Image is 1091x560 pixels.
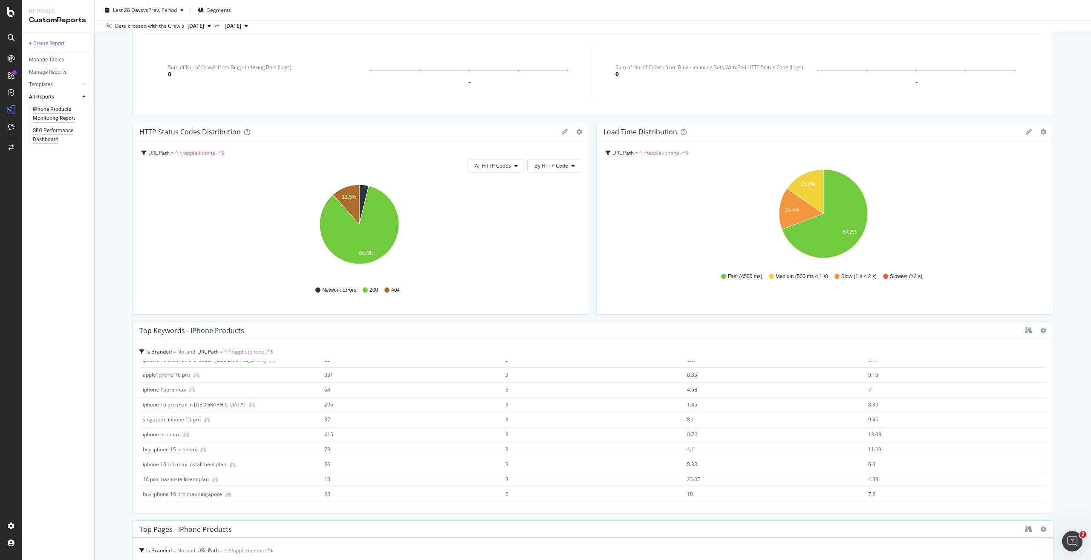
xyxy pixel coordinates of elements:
div: + Create Report [29,39,64,48]
span: Last 28 Days [113,6,143,14]
div: 3 [505,476,663,483]
div: Manage Reports [29,68,66,77]
div: 6.25 [687,505,844,513]
span: 2 [1079,531,1086,538]
span: ^.*/apple-iphone-.*$ [639,149,688,157]
text: 84.6% [359,250,374,256]
button: Segments [194,3,234,17]
a: Manage Reports [29,68,88,77]
div: 11.09 [868,446,1025,453]
div: Sum of No. of Crawls from Bing - Indexing Bots (Logs) [168,65,291,70]
span: Is Branded [146,547,172,554]
span: and [186,547,195,554]
span: URL Path [612,149,634,157]
div: 7.5 [868,490,1025,498]
div: Data crossed with the Crawls [115,22,184,30]
div: 8.39 [868,401,1025,409]
span: URL Path [197,547,219,554]
div: - [916,79,918,85]
div: HTTP Status Codes DistributiongeargearURL Path = ^.*/apple-iphone-.*$All HTTP CodesBy HTTP CodeA ... [132,123,589,315]
div: Top Pages - iPhone Products [139,525,232,534]
div: iphone pro max [143,431,180,438]
span: = [220,547,223,554]
div: 16 pro max installment plan [143,476,209,483]
div: 64 [324,386,482,394]
div: 3 [505,401,663,409]
a: Templates [29,80,80,89]
text: 15.4% [801,181,815,187]
button: Last 28 DaysvsPrev. Period [101,3,187,17]
span: = [171,149,174,157]
div: 0.85 [687,371,844,379]
button: All HTTP Codes [468,159,525,173]
div: 1.45 [687,401,844,409]
div: 13.03 [868,431,1025,438]
div: 10 [687,490,844,498]
div: CustomReports [29,15,87,25]
div: binoculars [1025,327,1032,334]
div: 0.72 [687,431,844,438]
div: 2 [505,505,663,513]
div: Sum of No. of Crawls from Bing - Indexing Bots With Bad HTTP Status Code (Logs) [615,65,803,70]
span: vs [214,22,221,29]
span: vs Prev. Period [143,6,177,14]
a: iPhone Products Monitoring Report [33,105,88,123]
span: = [220,348,223,355]
div: 9.16 [868,371,1025,379]
span: Medium (500 ms < 1 s) [776,273,828,280]
div: iphone 16 pro max installment plan [143,461,226,468]
div: A chart. [139,180,579,279]
span: = [635,149,638,157]
div: 73 [324,446,482,453]
div: 23.07 [687,476,844,483]
div: SEO Performance Dashboard [33,126,82,144]
div: 3 [505,386,663,394]
div: apple iphone 16 pro [143,371,190,379]
div: 32 [324,505,482,513]
div: singapore iphone 16 pro [143,416,201,424]
div: A chart. [603,166,1043,265]
div: Top Keywords - iPhone Products [139,326,244,335]
iframe: Intercom live chat [1062,531,1082,551]
div: 4.38 [868,476,1025,483]
div: Load Time DistributiongeargearURL Path = ^.*/apple-iphone-.*$A chart.Fast (<500 ms)Medium (500 ms... [596,123,1053,315]
div: 3 [505,371,663,379]
span: = [173,348,176,355]
div: 8.1 [687,416,844,424]
span: All HTTP Codes [475,162,511,169]
div: 36 [324,461,482,468]
div: 4.68 [687,386,844,394]
div: gear [1040,129,1046,135]
div: 0 [168,70,171,78]
span: 2025 Aug. 17th [188,22,204,30]
div: gear [576,129,582,135]
span: ^.*/apple-iphone-.*$ [224,547,273,554]
span: No [177,547,184,554]
span: Segments [207,6,231,14]
div: iphone 16 pro max in singapore [143,401,245,409]
div: binoculars [1025,525,1032,532]
div: 7 [868,386,1025,394]
a: SEO Performance Dashboard [33,126,88,144]
div: Load Time Distribution [603,128,677,136]
div: 3 [505,461,663,468]
text: 69.2% [842,229,857,235]
div: 13 [324,476,482,483]
div: Templates [29,80,53,89]
span: ^.*/apple-iphone-.*$ [224,348,273,355]
a: Manage Tables [29,55,88,64]
text: 11.5% [342,194,356,200]
div: 8.59 [868,505,1025,513]
div: 351 [324,371,482,379]
div: buy iphone 16 pro max singapore [143,490,222,498]
button: [DATE] [184,21,214,31]
span: By HTTP Code [534,162,568,169]
text: 15.4% [785,207,799,213]
div: All Reports [29,93,54,102]
div: 2 [505,490,663,498]
div: 3 [505,431,663,438]
span: URL Path [148,149,170,157]
span: Slow (1 s < 2 s) [841,273,877,280]
div: 4.1 [687,446,844,453]
div: 8.33 [687,461,844,468]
